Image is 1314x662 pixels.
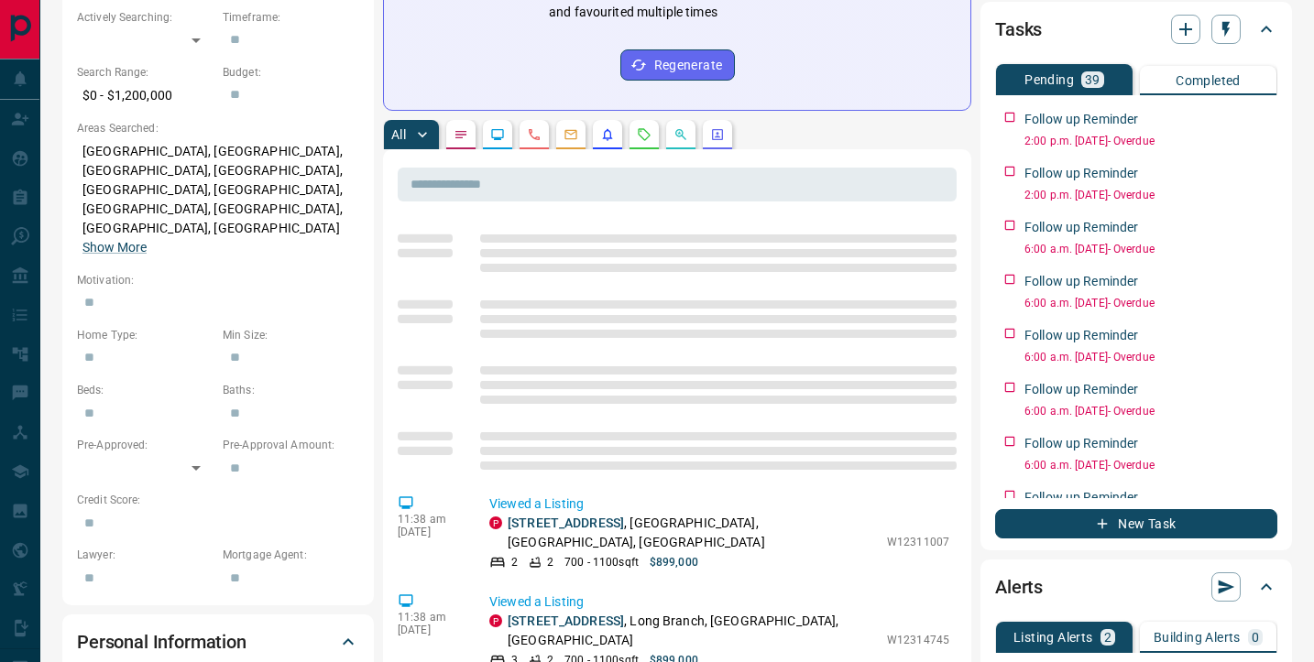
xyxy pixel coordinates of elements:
[637,127,652,142] svg: Requests
[527,127,542,142] svg: Calls
[1013,631,1093,644] p: Listing Alerts
[1024,434,1138,453] p: Follow up Reminder
[1085,73,1100,86] p: 39
[77,64,214,81] p: Search Range:
[489,516,502,529] div: property.ca
[398,526,462,538] p: [DATE]
[995,7,1277,51] div: Tasks
[223,9,359,26] p: Timeframe:
[223,327,359,343] p: Min Size:
[887,632,949,648] p: W12314745
[77,547,214,563] p: Lawyer:
[454,127,468,142] svg: Notes
[1024,380,1138,399] p: Follow up Reminder
[673,127,688,142] svg: Opportunities
[511,554,518,570] p: 2
[508,612,878,650] p: , Long Branch, [GEOGRAPHIC_DATA], [GEOGRAPHIC_DATA]
[82,238,147,257] button: Show More
[391,128,406,141] p: All
[508,613,624,628] a: [STREET_ADDRESS]
[1024,73,1074,86] p: Pending
[995,572,1043,602] h2: Alerts
[1024,218,1138,237] p: Follow up Reminder
[77,81,214,111] p: $0 - $1,200,000
[489,494,949,514] p: Viewed a Listing
[398,513,462,526] p: 11:38 am
[1024,133,1277,149] p: 2:00 p.m. [DATE] - Overdue
[1154,631,1241,644] p: Building Alerts
[1024,110,1138,129] p: Follow up Reminder
[490,127,505,142] svg: Lead Browsing Activity
[77,9,214,26] p: Actively Searching:
[564,127,578,142] svg: Emails
[1252,631,1259,644] p: 0
[620,49,735,81] button: Regenerate
[77,382,214,398] p: Beds:
[995,565,1277,609] div: Alerts
[1024,241,1277,257] p: 6:00 a.m. [DATE] - Overdue
[398,624,462,636] p: [DATE]
[1176,74,1241,87] p: Completed
[77,327,214,343] p: Home Type:
[223,382,359,398] p: Baths:
[1024,488,1138,507] p: Follow up Reminder
[77,136,359,263] p: [GEOGRAPHIC_DATA], [GEOGRAPHIC_DATA], [GEOGRAPHIC_DATA], [GEOGRAPHIC_DATA], [GEOGRAPHIC_DATA], [G...
[1024,457,1277,473] p: 6:00 a.m. [DATE] - Overdue
[564,554,639,570] p: 700 - 1100 sqft
[547,554,553,570] p: 2
[508,514,878,552] p: , [GEOGRAPHIC_DATA], [GEOGRAPHIC_DATA], [GEOGRAPHIC_DATA]
[710,127,725,142] svg: Agent Actions
[650,554,698,570] p: $899,000
[1024,403,1277,419] p: 6:00 a.m. [DATE] - Overdue
[77,437,214,453] p: Pre-Approved:
[1104,631,1111,644] p: 2
[1024,295,1277,311] p: 6:00 a.m. [DATE] - Overdue
[1024,164,1138,183] p: Follow up Reminder
[995,15,1042,44] h2: Tasks
[77,120,359,136] p: Areas Searched:
[1024,349,1277,365] p: 6:00 a.m. [DATE] - Overdue
[1024,272,1138,291] p: Follow up Reminder
[1024,326,1138,345] p: Follow up Reminder
[508,515,624,530] a: [STREET_ADDRESS]
[77,272,359,288] p: Motivation:
[489,614,502,627] div: property.ca
[887,534,949,550] p: W12311007
[398,611,462,624] p: 11:38 am
[995,509,1277,538] button: New Task
[77,492,359,508] p: Credit Score:
[77,627,246,657] h2: Personal Information
[223,437,359,453] p: Pre-Approval Amount:
[489,592,949,612] p: Viewed a Listing
[600,127,615,142] svg: Listing Alerts
[223,64,359,81] p: Budget:
[1024,187,1277,203] p: 2:00 p.m. [DATE] - Overdue
[223,547,359,563] p: Mortgage Agent:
